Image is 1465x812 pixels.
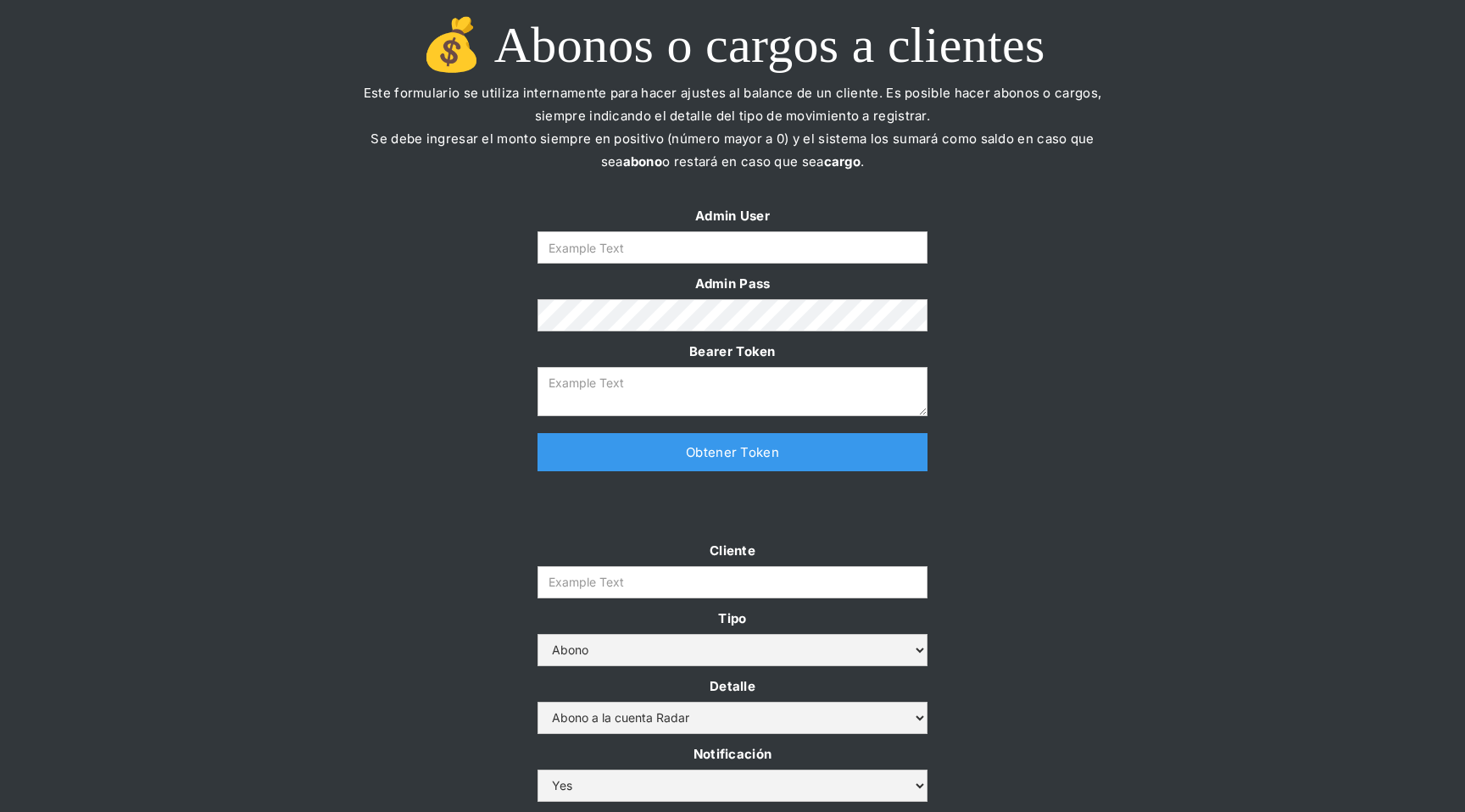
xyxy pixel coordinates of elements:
[538,340,927,363] label: Bearer Token
[538,204,927,227] label: Admin User
[351,81,1114,196] p: Este formulario se utiliza internamente para hacer ajustes al balance de un cliente. Es posible h...
[538,607,927,630] label: Tipo
[538,675,927,698] label: Detalle
[538,204,927,416] form: Form
[824,153,861,170] strong: cargo
[538,231,927,264] input: Example Text
[538,272,927,295] label: Admin Pass
[351,17,1114,73] h1: 💰 Abonos o cargos a clientes
[538,539,927,562] label: Cliente
[538,433,927,471] a: Obtener Token
[623,153,663,170] strong: abono
[538,566,927,598] input: Example Text
[538,742,927,765] label: Notificación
